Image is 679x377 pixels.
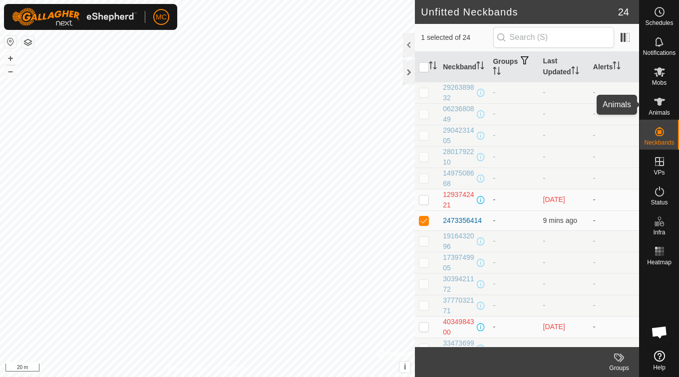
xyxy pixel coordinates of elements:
[654,170,665,176] span: VPs
[489,52,539,82] th: Groups
[443,147,475,168] div: 2801792210
[217,364,247,373] a: Contact Us
[22,36,34,48] button: Map Layers
[489,273,539,295] td: -
[543,323,565,331] span: 3 Oct 2025, 5:14 pm
[156,12,167,22] span: MC
[421,32,493,43] span: 1 selected of 24
[543,237,546,245] span: -
[649,110,670,116] span: Animals
[543,153,546,161] span: -
[589,338,639,359] td: -
[589,168,639,189] td: -
[589,316,639,338] td: -
[443,231,475,252] div: 1916432096
[543,88,546,96] span: -
[644,140,674,146] span: Neckbands
[443,104,475,125] div: 0623680849
[421,6,618,18] h2: Unfitted Neckbands
[443,189,475,210] div: 1293742421
[489,316,539,338] td: -
[589,103,639,125] td: -
[489,338,539,359] td: -
[489,168,539,189] td: -
[443,252,475,273] div: 1739749905
[12,8,137,26] img: Gallagher Logo
[543,110,546,118] span: -
[489,103,539,125] td: -
[543,301,546,309] span: -
[543,216,577,224] span: 8 Oct 2025, 5:14 pm
[429,63,437,71] p-sorticon: Activate to sort
[4,65,16,77] button: –
[439,52,489,82] th: Neckband
[589,82,639,103] td: -
[168,364,206,373] a: Privacy Policy
[589,52,639,82] th: Alerts
[599,364,639,373] div: Groups
[493,68,501,76] p-sorticon: Activate to sort
[543,195,565,203] span: 3 Oct 2025, 5:14 pm
[443,295,475,316] div: 3777032171
[647,259,672,265] span: Heatmap
[589,210,639,230] td: -
[443,338,475,359] div: 3347369915
[539,52,589,82] th: Last Updated
[443,82,475,103] div: 2926389832
[489,146,539,168] td: -
[4,36,16,48] button: Reset Map
[489,125,539,146] td: -
[489,252,539,273] td: -
[543,174,546,182] span: -
[640,347,679,375] a: Help
[489,82,539,103] td: -
[404,363,406,371] span: i
[543,131,546,139] span: -
[489,210,539,230] td: -
[399,362,410,373] button: i
[443,215,482,226] div: 2473356414
[589,230,639,252] td: -
[571,68,579,76] p-sorticon: Activate to sort
[489,230,539,252] td: -
[443,317,475,338] div: 4034984300
[645,317,675,347] div: Open chat
[443,274,475,295] div: 3039421172
[543,344,546,352] span: -
[618,4,629,19] span: 24
[476,63,484,71] p-sorticon: Activate to sort
[493,27,614,48] input: Search (S)
[4,52,16,64] button: +
[613,63,621,71] p-sorticon: Activate to sort
[543,258,546,266] span: -
[443,125,475,146] div: 2904231405
[651,199,668,205] span: Status
[645,20,673,26] span: Schedules
[489,189,539,210] td: -
[489,295,539,316] td: -
[589,146,639,168] td: -
[653,365,666,371] span: Help
[589,125,639,146] td: -
[443,168,475,189] div: 1497508668
[589,295,639,316] td: -
[589,252,639,273] td: -
[653,229,665,235] span: Infra
[652,80,667,86] span: Mobs
[643,50,676,56] span: Notifications
[589,189,639,210] td: -
[543,280,546,288] span: -
[589,273,639,295] td: -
